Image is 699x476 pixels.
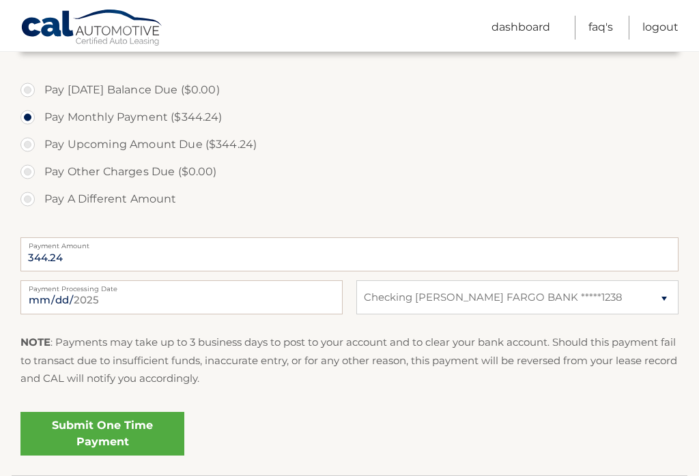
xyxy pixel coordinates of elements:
label: Pay Other Charges Due ($0.00) [20,158,679,185]
label: Pay A Different Amount [20,185,679,213]
input: Payment Date [20,280,343,314]
label: Pay Monthly Payment ($344.24) [20,104,679,131]
a: FAQ's [588,16,613,40]
p: : Payments may take up to 3 business days to post to your account and to clear your bank account.... [20,333,679,387]
input: Payment Amount [20,237,679,271]
a: Cal Automotive [20,9,164,48]
label: Payment Amount [20,237,679,248]
a: Logout [642,16,679,40]
label: Payment Processing Date [20,280,343,291]
a: Submit One Time Payment [20,412,184,456]
label: Pay Upcoming Amount Due ($344.24) [20,131,679,158]
label: Pay [DATE] Balance Due ($0.00) [20,76,679,104]
strong: NOTE [20,336,51,348]
a: Dashboard [491,16,550,40]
